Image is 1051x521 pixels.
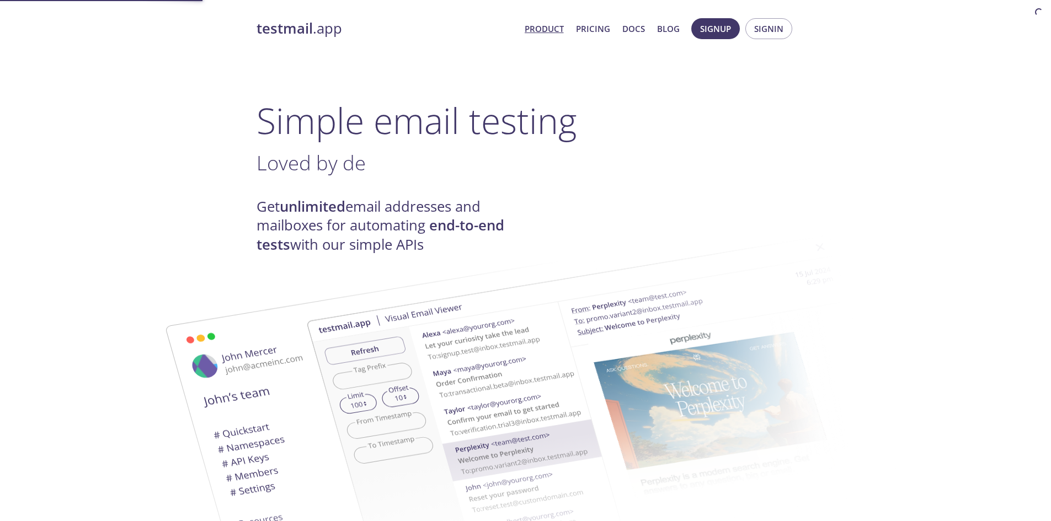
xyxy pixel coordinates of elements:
h1: Simple email testing [257,99,795,142]
strong: end-to-end tests [257,216,504,254]
strong: testmail [257,19,313,38]
strong: unlimited [280,197,345,216]
a: Blog [657,22,680,36]
span: Loved by de [257,149,366,176]
h4: Get email addresses and mailboxes for automating with our simple APIs [257,197,526,254]
a: Pricing [576,22,610,36]
button: Signup [691,18,740,39]
a: Docs [622,22,645,36]
span: Signin [754,22,783,36]
span: Signup [700,22,731,36]
a: testmail.app [257,19,516,38]
a: Product [525,22,564,36]
button: Signin [745,18,792,39]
